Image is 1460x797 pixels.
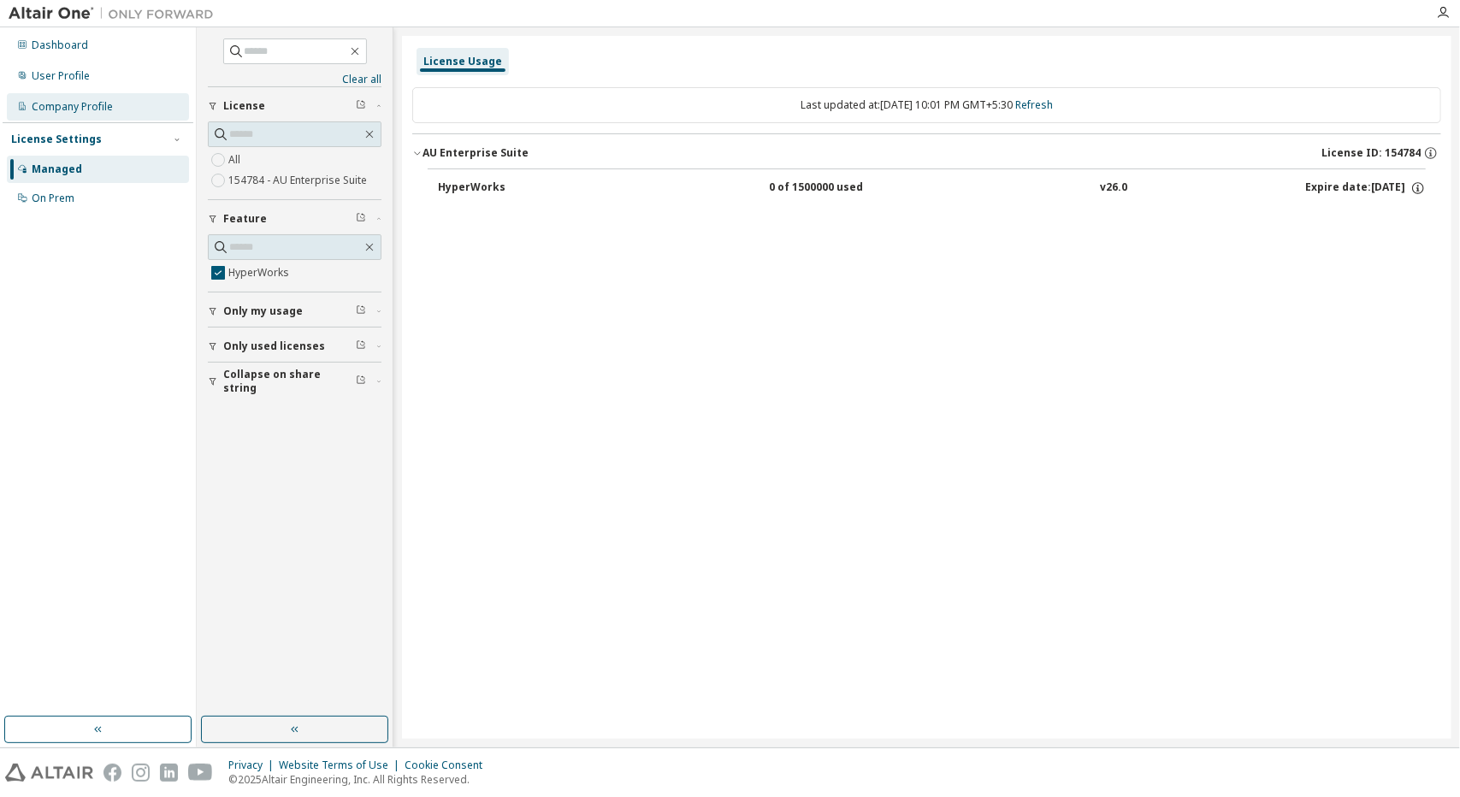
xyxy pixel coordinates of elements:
div: Managed [32,162,82,176]
div: On Prem [32,192,74,205]
button: HyperWorks0 of 1500000 usedv26.0Expire date:[DATE] [438,169,1426,207]
img: linkedin.svg [160,764,178,782]
span: Only used licenses [223,339,325,353]
button: Only my usage [208,292,381,330]
a: Clear all [208,73,381,86]
a: Refresh [1015,97,1053,112]
img: instagram.svg [132,764,150,782]
div: License Usage [423,55,502,68]
span: Feature [223,212,267,226]
div: 0 of 1500000 used [769,180,923,196]
div: Website Terms of Use [279,759,405,772]
button: Collapse on share string [208,363,381,400]
span: Clear filter [356,212,366,226]
img: youtube.svg [188,764,213,782]
div: Cookie Consent [405,759,493,772]
span: License [223,99,265,113]
div: v26.0 [1101,180,1128,196]
button: AU Enterprise SuiteLicense ID: 154784 [412,134,1441,172]
div: Expire date: [DATE] [1305,180,1426,196]
button: Only used licenses [208,328,381,365]
p: © 2025 Altair Engineering, Inc. All Rights Reserved. [228,772,493,787]
span: Clear filter [356,375,366,388]
div: Company Profile [32,100,113,114]
span: Only my usage [223,304,303,318]
div: HyperWorks [438,180,592,196]
span: Collapse on share string [223,368,356,395]
div: Dashboard [32,38,88,52]
div: Last updated at: [DATE] 10:01 PM GMT+5:30 [412,87,1441,123]
label: All [228,150,244,170]
div: License Settings [11,133,102,146]
img: Altair One [9,5,222,22]
img: facebook.svg [103,764,121,782]
span: License ID: 154784 [1321,146,1421,160]
button: License [208,87,381,125]
button: Feature [208,200,381,238]
label: HyperWorks [228,263,293,283]
span: Clear filter [356,99,366,113]
span: Clear filter [356,304,366,318]
span: Clear filter [356,339,366,353]
div: Privacy [228,759,279,772]
label: 154784 - AU Enterprise Suite [228,170,370,191]
div: AU Enterprise Suite [423,146,529,160]
img: altair_logo.svg [5,764,93,782]
div: User Profile [32,69,90,83]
